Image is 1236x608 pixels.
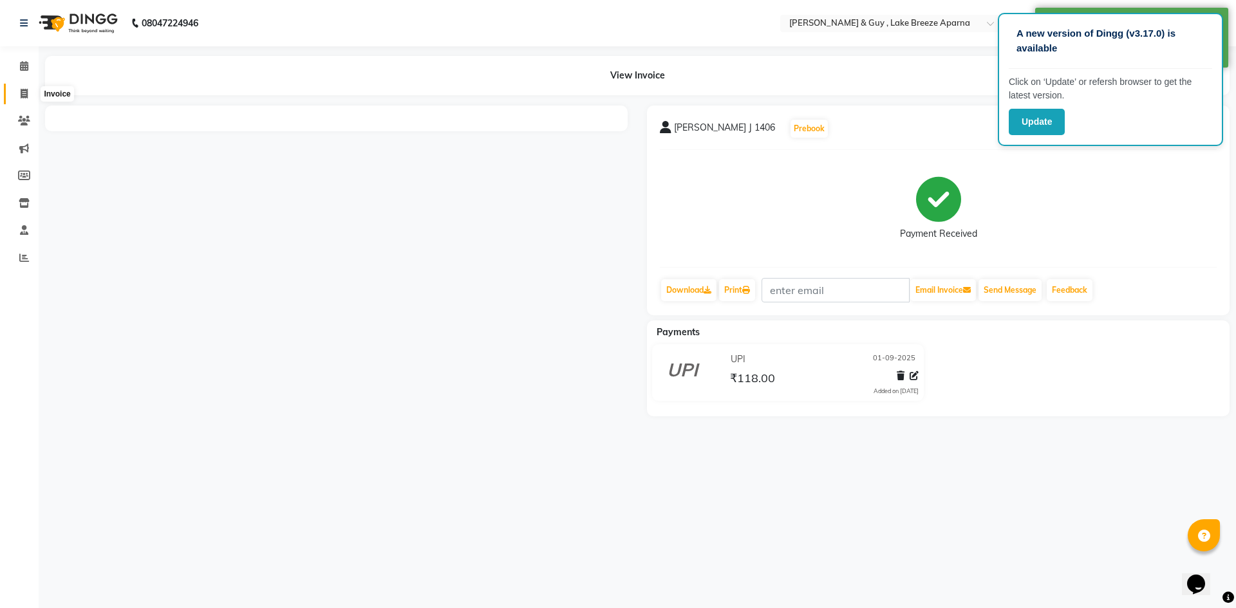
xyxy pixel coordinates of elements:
[979,279,1042,301] button: Send Message
[1182,557,1223,595] iframe: chat widget
[731,353,745,366] span: UPI
[657,326,700,338] span: Payments
[142,5,198,41] b: 08047224946
[1009,109,1065,135] button: Update
[33,5,121,41] img: logo
[874,387,919,396] div: Added on [DATE]
[674,121,775,139] span: [PERSON_NAME] J 1406
[900,227,977,241] div: Payment Received
[719,279,755,301] a: Print
[1016,26,1204,55] p: A new version of Dingg (v3.17.0) is available
[45,56,1230,95] div: View Invoice
[791,120,828,138] button: Prebook
[762,278,910,302] input: enter email
[730,371,775,389] span: ₹118.00
[1047,279,1092,301] a: Feedback
[41,86,73,102] div: Invoice
[873,353,915,366] span: 01-09-2025
[661,279,716,301] a: Download
[1009,75,1212,102] p: Click on ‘Update’ or refersh browser to get the latest version.
[910,279,976,301] button: Email Invoice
